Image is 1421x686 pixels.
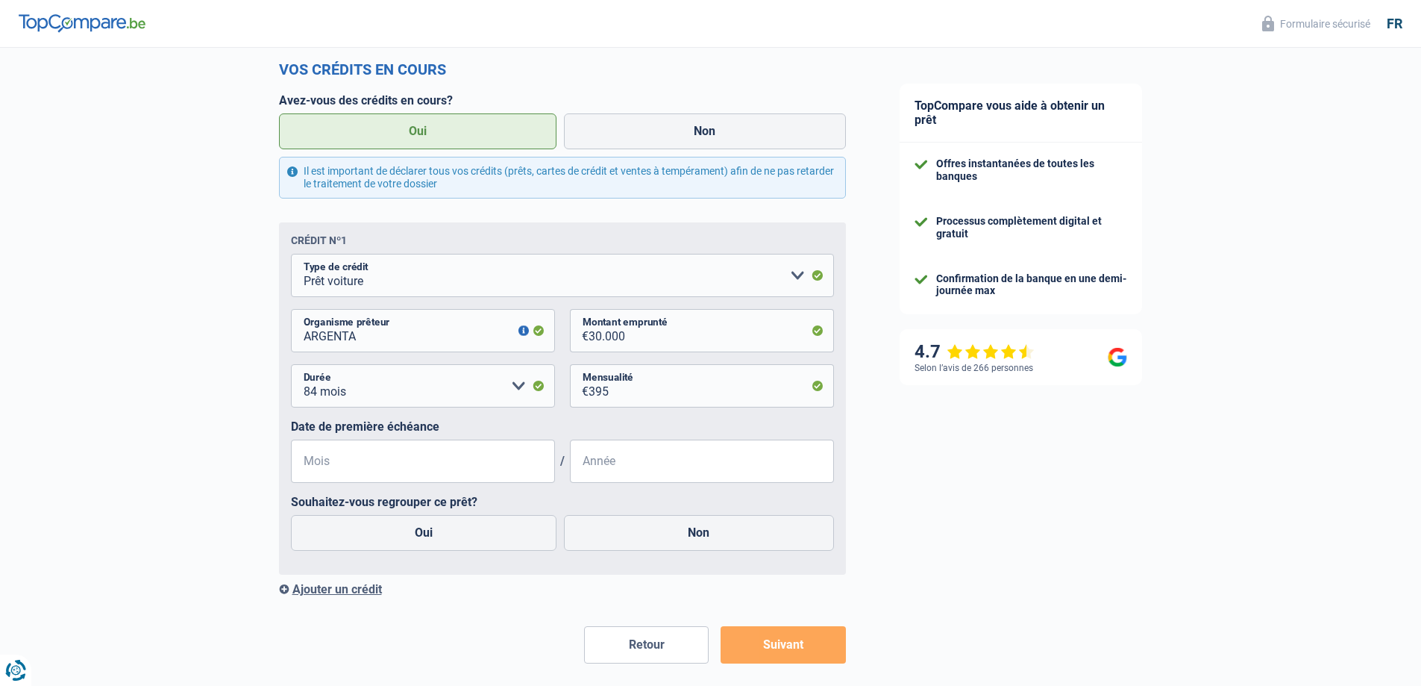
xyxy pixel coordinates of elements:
[291,495,834,509] label: Souhaitez-vous regrouper ce prêt?
[564,515,834,551] label: Non
[915,341,1035,363] div: 4.7
[279,157,846,199] div: Il est important de déclarer tous vos crédits (prêts, cartes de crédit et ventes à tempérament) a...
[564,113,846,149] label: Non
[570,440,834,483] input: AAAA
[279,582,846,596] div: Ajouter un crédit
[915,363,1033,373] div: Selon l’avis de 266 personnes
[721,626,845,664] button: Suivant
[1387,16,1402,32] div: fr
[936,272,1127,298] div: Confirmation de la banque en une demi-journée max
[570,364,589,408] span: €
[279,113,557,149] label: Oui
[291,515,557,551] label: Oui
[279,93,846,107] label: Avez-vous des crédits en cours?
[291,440,555,483] input: MM
[291,420,834,434] label: Date de première échéance
[584,626,709,664] button: Retour
[936,215,1127,240] div: Processus complètement digital et gratuit
[936,158,1127,183] div: Offres instantanées de toutes les banques
[19,14,145,32] img: TopCompare Logo
[291,234,347,246] div: Crédit nº1
[1253,11,1379,36] button: Formulaire sécurisé
[900,84,1142,143] div: TopCompare vous aide à obtenir un prêt
[570,309,589,352] span: €
[555,454,570,468] span: /
[279,60,846,78] h2: Vos crédits en cours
